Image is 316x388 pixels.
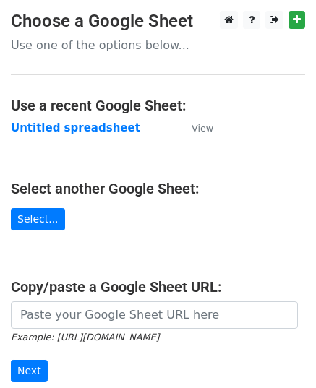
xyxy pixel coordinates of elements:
a: Select... [11,208,65,230]
small: Example: [URL][DOMAIN_NAME] [11,332,159,342]
a: Untitled spreadsheet [11,121,140,134]
input: Next [11,360,48,382]
h4: Use a recent Google Sheet: [11,97,305,114]
h4: Copy/paste a Google Sheet URL: [11,278,305,296]
p: Use one of the options below... [11,38,305,53]
a: View [177,121,213,134]
small: View [192,123,213,134]
input: Paste your Google Sheet URL here [11,301,298,329]
h4: Select another Google Sheet: [11,180,305,197]
h3: Choose a Google Sheet [11,11,305,32]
